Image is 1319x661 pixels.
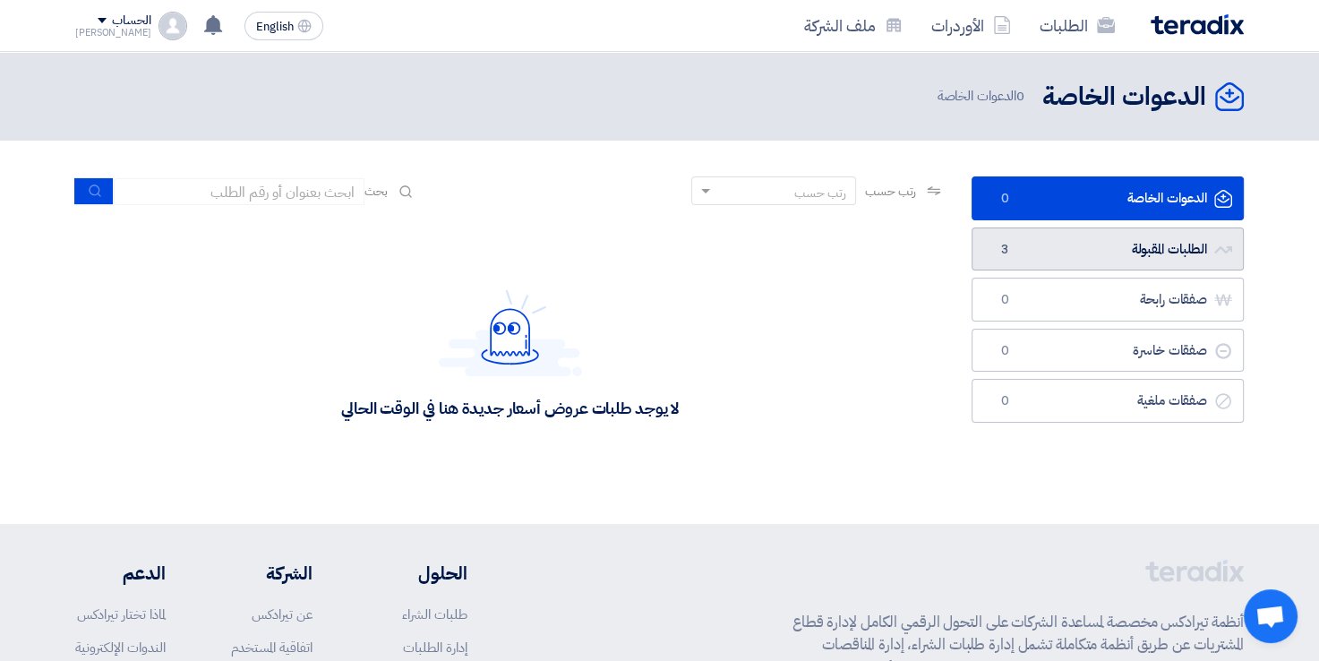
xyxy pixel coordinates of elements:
span: 3 [994,241,1015,259]
span: English [256,21,294,33]
a: صفقات ملغية0 [972,379,1244,423]
span: رتب حسب [865,182,916,201]
a: اتفاقية المستخدم [231,638,313,657]
span: 0 [1016,86,1024,106]
div: Open chat [1244,589,1298,643]
a: عن تيرادكس [252,605,313,624]
span: الدعوات الخاصة [937,86,1028,107]
a: ملف الشركة [790,4,917,47]
span: بحث [364,182,388,201]
a: الطلبات [1025,4,1129,47]
li: الشركة [219,560,313,587]
a: صفقات خاسرة0 [972,329,1244,373]
span: 0 [994,392,1015,410]
span: 0 [994,190,1015,208]
a: طلبات الشراء [402,605,467,624]
a: الدعوات الخاصة0 [972,176,1244,220]
span: 0 [994,291,1015,309]
div: [PERSON_NAME] [75,28,151,38]
li: الحلول [366,560,467,587]
h2: الدعوات الخاصة [1042,80,1206,115]
img: profile_test.png [158,12,187,40]
a: الطلبات المقبولة3 [972,227,1244,271]
a: لماذا تختار تيرادكس [77,605,166,624]
img: Hello [439,289,582,376]
a: صفقات رابحة0 [972,278,1244,322]
img: Teradix logo [1151,14,1244,35]
span: 0 [994,342,1015,360]
a: الأوردرات [917,4,1025,47]
input: ابحث بعنوان أو رقم الطلب [114,178,364,205]
button: English [244,12,323,40]
div: رتب حسب [794,184,846,202]
div: لا يوجد طلبات عروض أسعار جديدة هنا في الوقت الحالي [341,398,679,418]
a: الندوات الإلكترونية [75,638,166,657]
div: الحساب [112,13,150,29]
li: الدعم [75,560,166,587]
a: إدارة الطلبات [403,638,467,657]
